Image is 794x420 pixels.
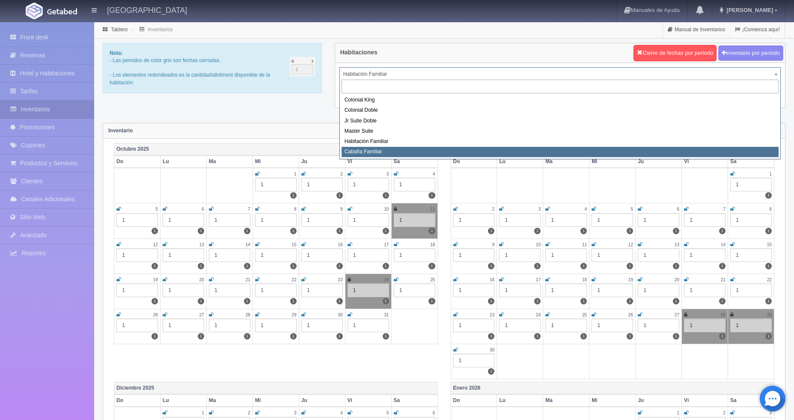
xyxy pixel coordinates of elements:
[342,126,779,137] div: Master Suite
[342,137,779,147] div: Habitación Familiar
[342,147,779,157] div: Cabaña Familiar
[342,95,779,105] div: Colonial King
[342,116,779,126] div: Jr Suite Doble
[342,105,779,116] div: Colonial Doble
